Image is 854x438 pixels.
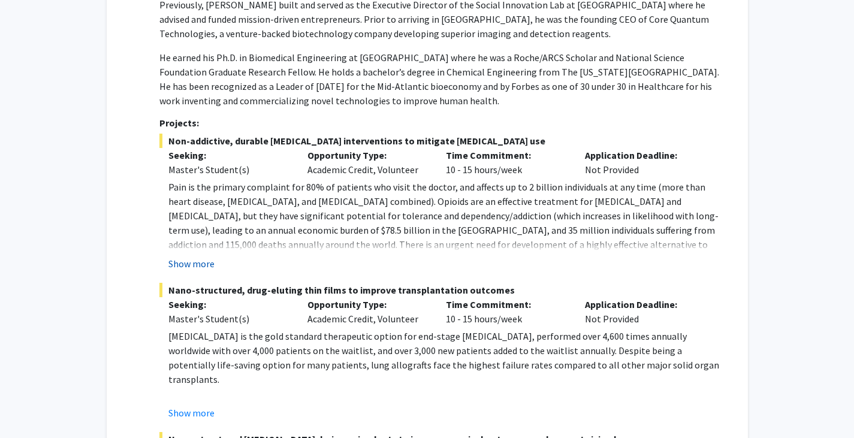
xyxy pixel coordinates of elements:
[585,148,706,162] p: Application Deadline:
[9,384,51,429] iframe: Chat
[307,297,428,312] p: Opportunity Type:
[168,297,289,312] p: Seeking:
[168,406,215,420] button: Show more
[168,256,215,271] button: Show more
[576,148,715,177] div: Not Provided
[576,297,715,326] div: Not Provided
[437,148,576,177] div: 10 - 15 hours/week
[437,297,576,326] div: 10 - 15 hours/week
[168,148,289,162] p: Seeking:
[159,117,199,129] strong: Projects:
[159,50,723,108] p: He earned his Ph.D. in Biomedical Engineering at [GEOGRAPHIC_DATA] where he was a Roche/ARCS Scho...
[168,162,289,177] div: Master's Student(s)
[298,297,437,326] div: Academic Credit, Volunteer
[585,297,706,312] p: Application Deadline:
[168,329,723,386] p: [MEDICAL_DATA] is the gold standard therapeutic option for end-stage [MEDICAL_DATA], performed ov...
[159,134,723,148] span: Non-addictive, durable [MEDICAL_DATA] interventions to mitigate [MEDICAL_DATA] use
[446,148,567,162] p: Time Commitment:
[446,297,567,312] p: Time Commitment:
[168,312,289,326] div: Master's Student(s)
[298,148,437,177] div: Academic Credit, Volunteer
[159,283,723,297] span: Nano-structured, drug-eluting thin films to improve transplantation outcomes
[168,180,723,266] p: Pain is the primary complaint for 80% of patients who visit the doctor, and affects up to 2 billi...
[307,148,428,162] p: Opportunity Type:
